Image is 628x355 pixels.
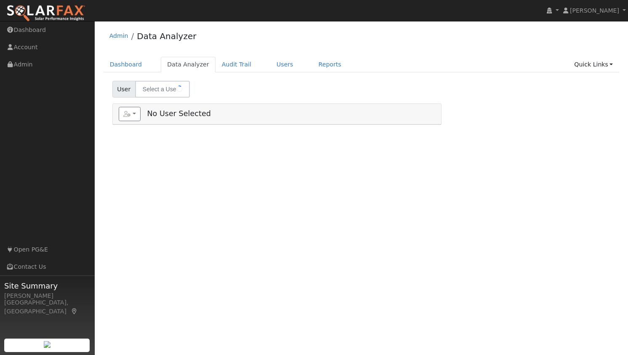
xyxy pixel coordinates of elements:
[119,107,435,121] h5: No User Selected
[6,5,85,22] img: SolarFax
[4,280,90,291] span: Site Summary
[44,341,51,348] img: retrieve
[216,57,258,72] a: Audit Trail
[4,291,90,300] div: [PERSON_NAME]
[104,57,149,72] a: Dashboard
[270,57,300,72] a: Users
[161,57,216,72] a: Data Analyzer
[312,57,348,72] a: Reports
[112,81,136,98] span: User
[135,81,190,98] input: Select a User
[109,32,128,39] a: Admin
[568,57,619,72] a: Quick Links
[137,31,196,41] a: Data Analyzer
[4,298,90,316] div: [GEOGRAPHIC_DATA], [GEOGRAPHIC_DATA]
[71,308,78,315] a: Map
[570,7,619,14] span: [PERSON_NAME]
